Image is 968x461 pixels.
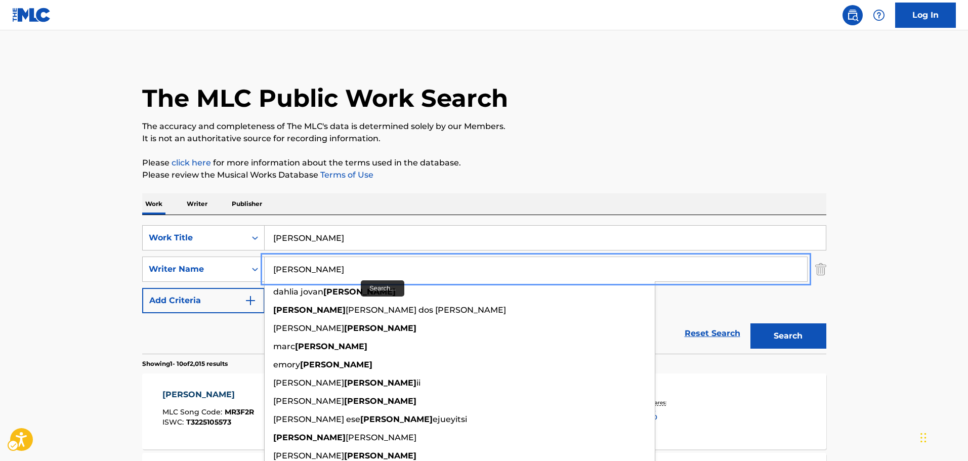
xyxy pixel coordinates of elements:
h1: The MLC Public Work Search [142,83,508,113]
span: marc [273,342,295,351]
span: MR3F2R [225,407,254,416]
a: Terms of Use [318,170,373,180]
strong: [PERSON_NAME] [273,305,346,315]
img: MLC Logo [12,8,51,22]
img: help [873,9,885,21]
span: [PERSON_NAME] [273,378,344,388]
span: [PERSON_NAME] [273,396,344,406]
p: The accuracy and completeness of The MLC's data is determined solely by our Members. [142,120,826,133]
p: Showing 1 - 10 of 2,015 results [142,359,228,368]
span: dahlia jovan [273,287,323,297]
strong: [PERSON_NAME] [273,433,346,442]
p: Please review the Musical Works Database [142,169,826,181]
div: On [246,226,264,250]
img: 9d2ae6d4665cec9f34b9.svg [244,295,257,307]
span: T3225105573 [186,417,231,427]
span: [PERSON_NAME] [346,433,416,442]
a: Log In [895,3,956,28]
div: Writer Name [149,263,240,275]
span: [PERSON_NAME] dos [PERSON_NAME] [346,305,506,315]
span: ii [416,378,420,388]
p: It is not an authoritative source for recording information. [142,133,826,145]
strong: [PERSON_NAME] [323,287,396,297]
strong: [PERSON_NAME] [344,396,416,406]
p: Please for more information about the terms used in the database. [142,157,826,169]
span: emory [273,360,300,369]
p: Work [142,193,165,215]
form: Search Form [142,225,826,354]
strong: [PERSON_NAME] [300,360,372,369]
p: Publisher [229,193,265,215]
strong: [PERSON_NAME] [344,378,416,388]
div: Chat Widget [917,412,968,461]
a: Reset Search [680,322,745,345]
strong: [PERSON_NAME] [344,451,416,460]
input: Search... [265,226,826,250]
input: Search... [265,257,807,281]
div: Work Title [149,232,240,244]
span: [PERSON_NAME] ese [273,414,360,424]
strong: [PERSON_NAME] [295,342,367,351]
img: search [847,9,859,21]
span: [PERSON_NAME] [273,323,344,333]
span: ISWC : [162,417,186,427]
img: Delete Criterion [815,257,826,282]
p: Writer [184,193,211,215]
span: ejueyitsi [433,414,467,424]
strong: [PERSON_NAME] [344,323,416,333]
span: MLC Song Code : [162,407,225,416]
div: [PERSON_NAME] [162,389,254,401]
strong: [PERSON_NAME] [360,414,433,424]
span: [PERSON_NAME] [273,451,344,460]
a: click here [172,158,211,167]
iframe: Hubspot Iframe [917,412,968,461]
button: Search [750,323,826,349]
div: Drag [920,423,927,453]
a: [PERSON_NAME]MLC Song Code:MR3F2RISWC:T3225105573Writers (1)[PERSON_NAME]Recording Artists (4)TRO... [142,373,826,449]
button: Add Criteria [142,288,265,313]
